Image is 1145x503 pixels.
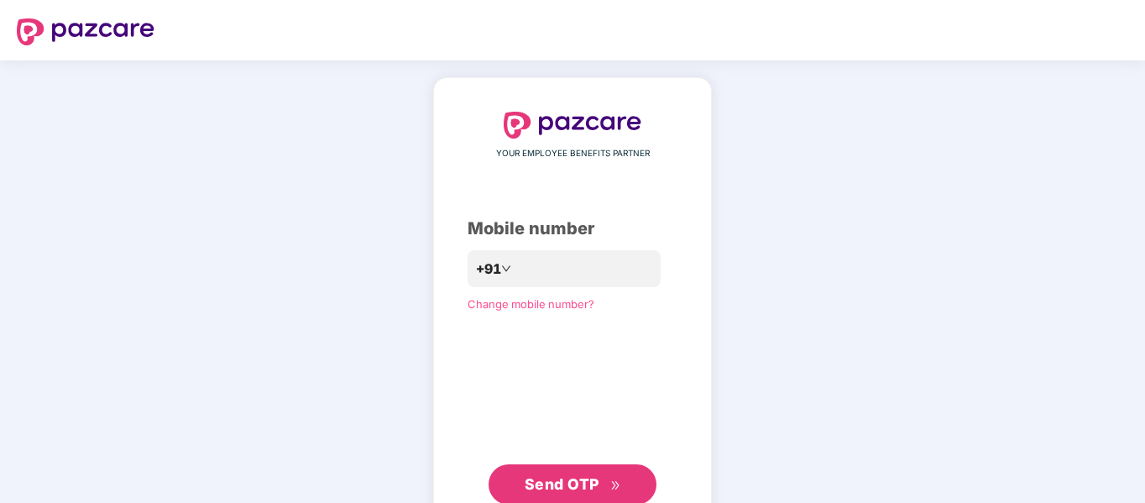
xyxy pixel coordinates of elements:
div: Mobile number [468,216,677,242]
span: +91 [476,259,501,280]
img: logo [504,112,641,139]
span: double-right [610,480,621,491]
span: Send OTP [525,475,599,493]
span: YOUR EMPLOYEE BENEFITS PARTNER [496,147,650,160]
a: Change mobile number? [468,297,594,311]
img: logo [17,18,154,45]
span: down [501,264,511,274]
